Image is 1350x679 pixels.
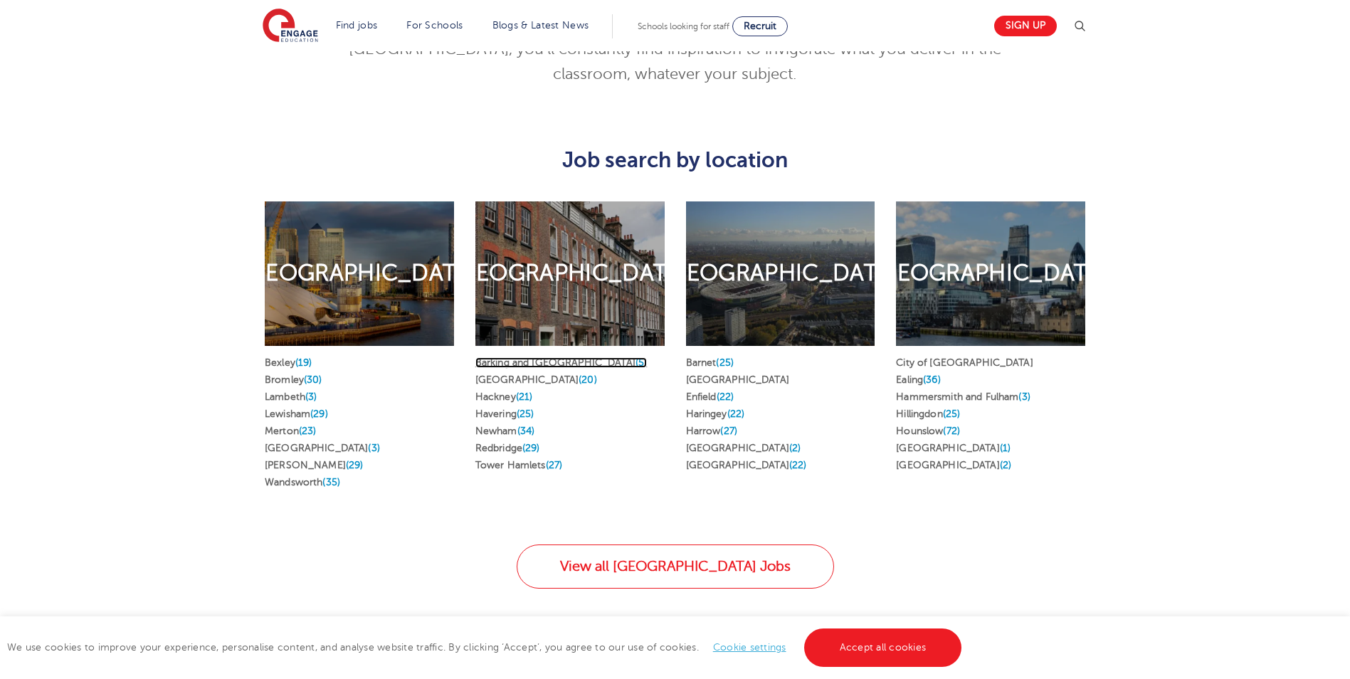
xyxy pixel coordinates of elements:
a: Lewisham(29) [265,409,328,419]
span: We use cookies to improve your experience, personalise content, and analyse website traffic. By c... [7,642,965,653]
span: (72) [943,426,960,436]
span: (34) [517,426,535,436]
span: (20) [579,374,597,385]
a: Enfield(22) [686,391,734,402]
a: Accept all cookies [804,628,962,667]
h3: Job search by location [254,148,1096,172]
a: [GEOGRAPHIC_DATA](3) [265,443,380,453]
a: Harrow(27) [686,426,737,436]
a: [PERSON_NAME](29) [265,460,363,470]
a: Hillingdon(25) [896,409,960,419]
a: Cookie settings [713,642,786,653]
a: Haringey(22) [686,409,745,419]
a: [GEOGRAPHIC_DATA](2) [686,443,801,453]
a: [GEOGRAPHIC_DATA](20) [475,374,597,385]
span: (3) [305,391,317,402]
a: Find jobs [336,20,378,31]
a: Barking and [GEOGRAPHIC_DATA](5) [475,357,648,368]
a: Havering(25) [475,409,534,419]
span: (3) [1018,391,1030,402]
span: (25) [943,409,961,419]
span: (22) [717,391,734,402]
a: Lambeth(3) [265,391,317,402]
h2: [GEOGRAPHIC_DATA] [873,258,1108,288]
a: [GEOGRAPHIC_DATA](1) [896,443,1011,453]
a: Hounslow(72) [896,426,960,436]
span: (19) [295,357,312,368]
a: Sign up [994,16,1057,36]
h2: [GEOGRAPHIC_DATA] [242,258,477,288]
span: (27) [546,460,563,470]
a: Merton(23) [265,426,316,436]
span: (22) [727,409,745,419]
span: (2) [1000,460,1011,470]
a: Ealing(36) [896,374,940,385]
a: Newham(34) [475,426,534,436]
a: Bromley(30) [265,374,322,385]
h2: [GEOGRAPHIC_DATA] [663,258,897,288]
span: (29) [310,409,328,419]
a: Recruit [732,16,788,36]
span: (27) [720,426,737,436]
span: (3) [368,443,379,453]
h2: [GEOGRAPHIC_DATA] [452,258,687,288]
img: Engage Education [263,9,318,44]
span: (25) [517,409,534,419]
span: (1) [1000,443,1011,453]
span: (29) [522,443,540,453]
a: Wandsworth(35) [265,477,340,488]
a: Bexley(19) [265,357,312,368]
span: (29) [346,460,364,470]
span: Recruit [744,21,776,31]
a: For Schools [406,20,463,31]
span: (36) [923,374,941,385]
a: Hackney(21) [475,391,533,402]
a: View all [GEOGRAPHIC_DATA] Jobs [517,544,834,589]
span: Schools looking for staff [638,21,729,31]
a: Tower Hamlets(27) [475,460,562,470]
span: (35) [322,477,340,488]
a: City of [GEOGRAPHIC_DATA] [896,357,1033,368]
span: (22) [789,460,807,470]
span: (21) [516,391,533,402]
a: [GEOGRAPHIC_DATA](2) [896,460,1011,470]
span: (2) [789,443,801,453]
span: (25) [716,357,734,368]
span: (30) [304,374,322,385]
a: [GEOGRAPHIC_DATA] [686,374,789,385]
a: Redbridge(29) [475,443,540,453]
span: (5) [636,357,647,368]
a: Barnet(25) [686,357,734,368]
a: [GEOGRAPHIC_DATA](22) [686,460,807,470]
a: Hammersmith and Fulham(3) [896,391,1030,402]
a: Blogs & Latest News [492,20,589,31]
span: (23) [299,426,317,436]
